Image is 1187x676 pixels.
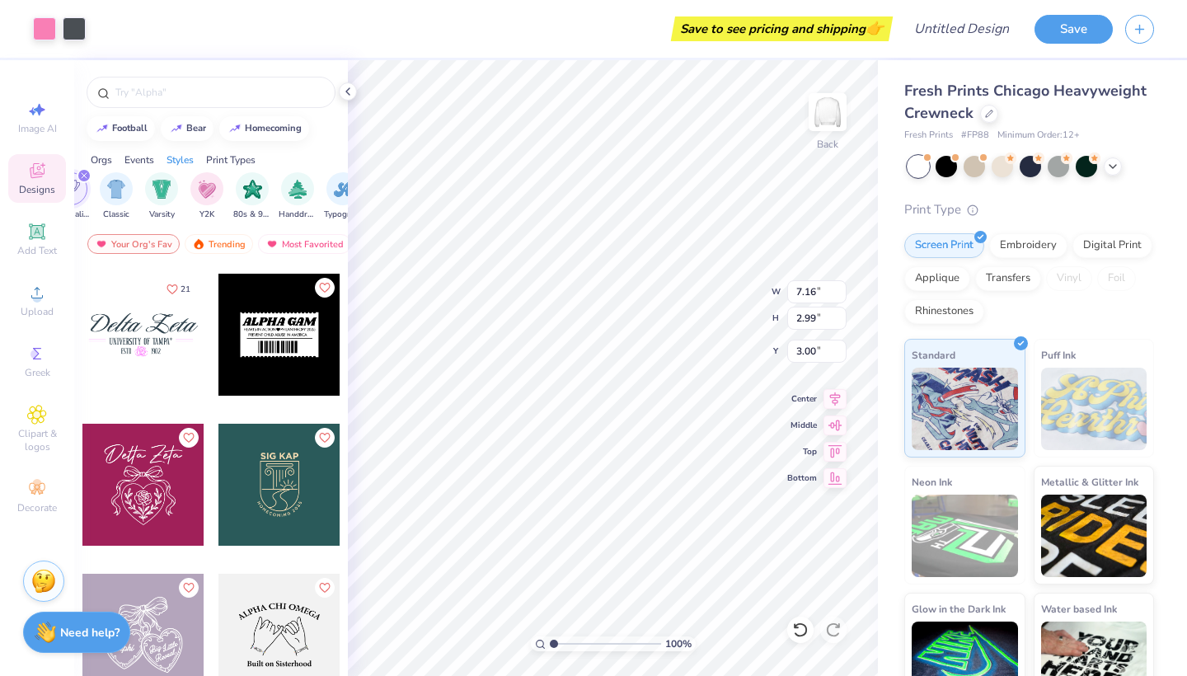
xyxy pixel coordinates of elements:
img: Classic Image [107,180,126,199]
div: Print Type [904,200,1154,219]
button: filter button [233,172,271,221]
span: Clipart & logos [8,427,66,453]
div: Your Org's Fav [87,234,180,254]
span: Handdrawn [279,209,317,221]
strong: Need help? [60,625,120,641]
button: filter button [190,172,223,221]
span: Add Text [17,244,57,257]
div: filter for 80s & 90s [233,172,271,221]
input: Try "Alpha" [114,84,325,101]
div: football [112,124,148,133]
button: Save [1035,15,1113,44]
span: Fresh Prints Chicago Heavyweight Crewneck [904,81,1147,123]
span: Y2K [199,209,214,221]
span: 100 % [665,636,692,651]
div: filter for Handdrawn [279,172,317,221]
div: Print Types [206,153,256,167]
div: Most Favorited [258,234,351,254]
img: trend_line.gif [170,124,183,134]
button: Like [315,278,335,298]
div: bear [186,124,206,133]
img: Handdrawn Image [289,180,307,199]
img: trend_line.gif [96,124,109,134]
button: filter button [279,172,317,221]
span: Classic [103,209,129,221]
div: Rhinestones [904,299,984,324]
div: Embroidery [989,233,1067,258]
div: Screen Print [904,233,984,258]
span: Standard [912,346,955,364]
img: Neon Ink [912,495,1018,577]
span: Water based Ink [1041,600,1117,617]
span: 21 [181,285,190,293]
span: Typography [324,209,362,221]
img: Varsity Image [152,180,171,199]
div: filter for Varsity [145,172,178,221]
img: 80s & 90s Image [243,180,262,199]
div: Styles [167,153,194,167]
img: Metallic & Glitter Ink [1041,495,1147,577]
span: Upload [21,305,54,318]
span: Minimum Order: 12 + [997,129,1080,143]
img: trend_line.gif [228,124,242,134]
div: filter for Typography [324,172,362,221]
button: Like [315,428,335,448]
div: Back [817,137,838,152]
span: Glow in the Dark Ink [912,600,1006,617]
img: trending.gif [192,238,205,250]
img: Puff Ink [1041,368,1147,450]
button: bear [161,116,213,141]
span: Center [787,393,817,405]
img: Back [811,96,844,129]
span: Metallic & Glitter Ink [1041,473,1138,491]
img: Y2K Image [198,180,216,199]
img: most_fav.gif [265,238,279,250]
button: Like [315,578,335,598]
span: Fresh Prints [904,129,953,143]
input: Untitled Design [901,12,1022,45]
div: Digital Print [1072,233,1152,258]
div: filter for Y2K [190,172,223,221]
button: Like [179,578,199,598]
button: football [87,116,155,141]
button: filter button [324,172,362,221]
div: Transfers [975,266,1041,291]
button: filter button [100,172,133,221]
span: Designs [19,183,55,196]
div: filter for Classic [100,172,133,221]
div: filter for Minimalist [52,172,90,221]
div: Trending [185,234,253,254]
div: Orgs [91,153,112,167]
span: Neon Ink [912,473,952,491]
span: Bottom [787,472,817,484]
span: Varsity [149,209,175,221]
div: Applique [904,266,970,291]
div: homecoming [245,124,302,133]
button: Like [159,278,198,300]
div: Vinyl [1046,266,1092,291]
span: # FP88 [961,129,989,143]
div: Save to see pricing and shipping [675,16,889,41]
img: Typography Image [334,180,353,199]
button: filter button [145,172,178,221]
span: Decorate [17,501,57,514]
button: homecoming [219,116,309,141]
span: Middle [787,420,817,431]
span: Greek [25,366,50,379]
span: Top [787,446,817,458]
img: most_fav.gif [95,238,108,250]
button: Like [179,428,199,448]
span: Puff Ink [1041,346,1076,364]
span: 80s & 90s [233,209,271,221]
div: Events [124,153,154,167]
span: Image AI [18,122,57,135]
span: 👉 [866,18,884,38]
div: Foil [1097,266,1136,291]
button: filter button [52,172,90,221]
img: Standard [912,368,1018,450]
